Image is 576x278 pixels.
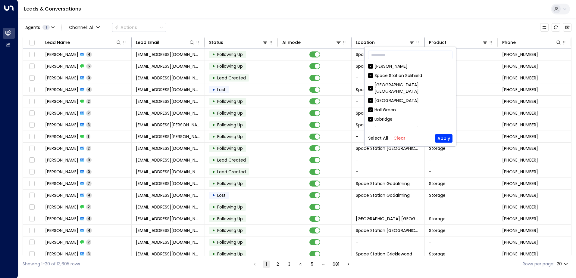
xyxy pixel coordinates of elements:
[86,63,92,69] span: 5
[251,260,352,268] nav: pagination navigation
[28,63,36,70] span: Toggle select row
[45,169,78,175] span: Ryan Hilleard
[217,216,243,222] span: Following Up
[212,167,215,177] div: •
[112,23,166,32] button: Actions
[86,75,92,80] span: 0
[356,122,420,128] span: Space Station Banbury
[502,39,562,46] div: Phone
[136,98,200,104] span: lorettaotoo@yahoo.com
[308,261,316,268] button: Go to page 5
[136,251,200,257] span: shouryas27j@gmail.com
[45,181,78,187] span: Kate Smyth
[28,215,36,223] span: Toggle select row
[212,120,215,130] div: •
[25,25,40,29] span: Agents
[286,261,293,268] button: Go to page 3
[217,157,246,163] span: Lead Created
[425,96,498,107] td: -
[86,204,91,209] span: 2
[212,190,215,200] div: •
[45,204,78,210] span: Kate Smyth
[86,157,92,162] span: 0
[28,239,36,246] span: Toggle select row
[136,239,200,245] span: abdulbrohi25@icloud.com
[45,134,78,140] span: Elise Crowther
[502,145,538,151] span: +447565518500
[425,154,498,166] td: -
[28,86,36,94] span: Toggle select row
[352,236,425,248] td: -
[209,39,223,46] div: Status
[352,201,425,213] td: -
[356,87,412,93] span: Space Station Handsworth
[429,145,446,151] span: Storage
[136,122,200,128] span: elise.crowther@icloud.com
[45,157,78,163] span: Ryan Hilleard
[45,145,78,151] span: Ryan Hilleard
[212,85,215,95] div: •
[429,181,446,187] span: Storage
[115,25,137,30] div: Actions
[356,39,415,46] div: Location
[374,116,393,122] div: Uxbridge
[356,51,420,57] span: Space Station Chiswick
[374,97,419,104] div: [GEOGRAPHIC_DATA]
[212,61,215,71] div: •
[425,236,498,248] td: -
[217,110,243,116] span: Following Up
[217,87,226,93] span: Lost
[356,110,410,116] span: Space Station Godalming
[136,39,159,46] div: Lead Email
[136,87,200,93] span: lorettaotoo@yahoo.com
[502,98,538,104] span: +447852387147
[212,49,215,60] div: •
[86,110,91,116] span: 2
[28,203,36,211] span: Toggle select row
[374,107,396,113] div: Hall Green
[212,237,215,247] div: •
[86,87,92,92] span: 4
[86,134,90,139] span: 1
[45,87,78,93] span: Loretta Otoo
[368,97,452,104] div: [GEOGRAPHIC_DATA]
[86,122,91,127] span: 3
[45,122,78,128] span: Elise Crowther
[86,228,92,233] span: 4
[136,51,200,57] span: krish_p14@hotmail.co.uk
[502,51,538,57] span: +447940175745
[435,134,452,143] button: Apply
[217,145,243,151] span: Following Up
[429,251,446,257] span: Storage
[368,125,452,138] div: [GEOGRAPHIC_DATA] [GEOGRAPHIC_DATA]
[28,180,36,187] span: Toggle select row
[28,133,36,141] span: Toggle select row
[212,131,215,142] div: •
[425,166,498,178] td: -
[86,216,92,221] span: 4
[217,75,246,81] span: Lead Created
[212,225,215,236] div: •
[356,192,410,198] span: Space Station Godalming
[425,72,498,84] td: -
[86,99,91,104] span: 2
[136,192,200,198] span: kategullick@gmail.com
[136,204,200,210] span: kategullick@gmail.com
[352,96,425,107] td: -
[368,73,452,79] div: Space Station Solihield
[136,216,200,222] span: staceybrown186@googlemail.com
[429,216,446,222] span: Storage
[502,251,538,257] span: +447697601440
[297,261,304,268] button: Go to page 4
[356,145,420,151] span: Space Station Chiswick
[540,23,549,32] button: Customize
[212,96,215,107] div: •
[352,154,425,166] td: -
[23,23,57,32] button: Agents1
[212,143,215,153] div: •
[345,261,352,268] button: Go to next page
[356,181,410,187] span: Space Station Godalming
[45,239,78,245] span: Rafi Brohi
[502,192,538,198] span: +447917602554
[217,181,243,187] span: Following Up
